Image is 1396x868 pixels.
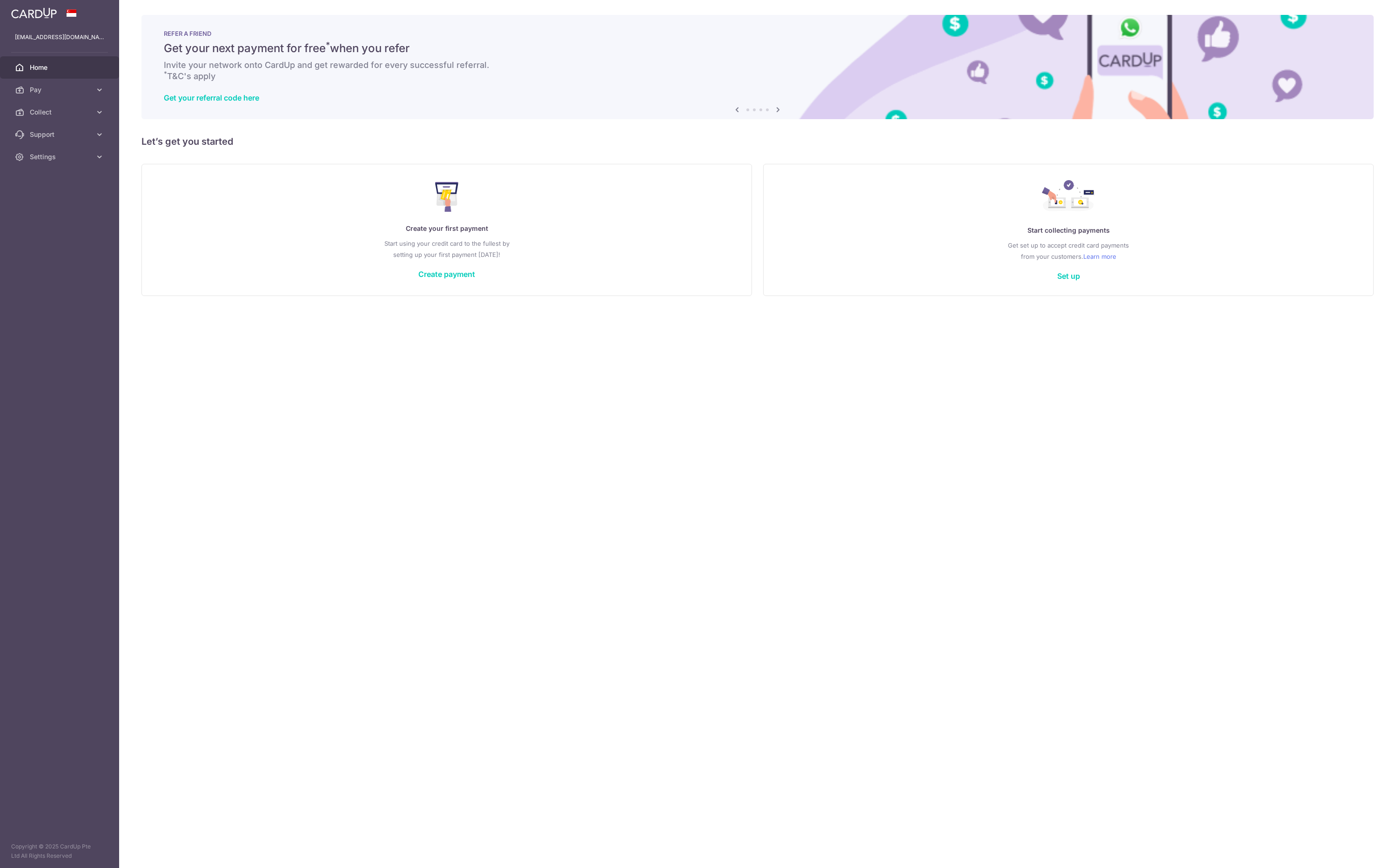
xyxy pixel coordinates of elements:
p: Create your first payment [161,223,733,234]
a: Set up [1057,271,1080,281]
a: Create payment [418,269,475,279]
p: [EMAIL_ADDRESS][DOMAIN_NAME] [15,33,104,42]
span: Home [30,63,91,72]
iframe: Opens a widget where you can find more information [1336,840,1387,863]
h5: Get your next payment for free when you refer [164,41,1351,56]
a: Get your referral code here [164,93,259,102]
span: Pay [30,85,91,94]
span: Collect [30,108,91,117]
img: CardUp [11,7,57,19]
span: Settings [30,152,91,161]
span: Support [30,130,91,139]
img: Make Payment [435,182,459,212]
p: Start collecting payments [782,225,1355,236]
img: Collect Payment [1042,180,1095,214]
p: REFER A FRIEND [164,30,1351,37]
h5: Let’s get you started [141,134,1374,149]
h6: Invite your network onto CardUp and get rewarded for every successful referral. T&C's apply [164,60,1351,82]
p: Start using your credit card to the fullest by setting up your first payment [DATE]! [161,238,733,260]
p: Get set up to accept credit card payments from your customers. [782,240,1355,262]
a: Learn more [1083,251,1116,262]
img: RAF banner [141,15,1374,119]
